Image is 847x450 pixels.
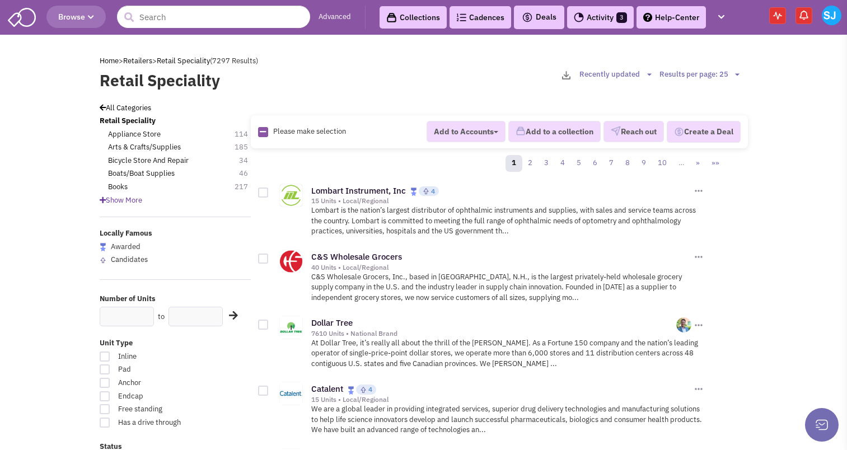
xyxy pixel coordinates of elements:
div: 7610 Units • National Brand [311,329,677,338]
span: Has a drive through [111,418,204,428]
img: icon-deals.svg [522,11,533,24]
span: Anchor [111,378,204,388]
span: 4 [368,385,372,393]
button: Add to a collection [508,121,601,142]
img: help.png [643,13,652,22]
a: Retail Speciality [157,56,210,65]
img: Deal-Dollar.png [674,126,684,138]
img: Cadences_logo.png [456,13,466,21]
span: Free standing [111,404,204,415]
button: Deals [518,10,560,25]
span: Show More [100,195,142,205]
a: C&S Wholesale Grocers [311,251,402,262]
span: Inline [111,351,204,362]
a: 8 [619,155,636,172]
label: Locally Famous [100,228,251,239]
p: Lombart is the nation’s largest distributor of ophthalmic instruments and supplies, with sales an... [311,205,705,237]
a: Activity3 [567,6,634,29]
img: icon-collection-lavender-black.svg [386,12,397,23]
span: Awarded [111,242,141,251]
img: locallyfamous-largeicon.png [410,187,417,196]
a: 6 [587,155,603,172]
span: > [119,56,123,65]
a: Catalent [311,383,343,394]
img: locallyfamous-largeicon.png [100,243,106,251]
span: 185 [235,142,259,153]
a: Arts & Crafts/Supplies [108,142,181,153]
img: SmartAdmin [8,6,36,27]
button: Reach out [603,121,664,142]
a: Advanced [319,12,351,22]
span: Deals [522,12,556,22]
span: 46 [239,168,259,179]
button: Create a Deal [667,121,741,143]
a: Retail Speciality [100,116,156,126]
a: 1 [506,155,522,172]
a: Lombart Instrument, Inc [311,185,406,196]
a: 2 [522,155,539,172]
span: 217 [235,182,259,193]
a: Boats/Boat Supplies [108,168,175,179]
img: locallyfamous-upvote.png [423,187,429,195]
label: to [158,312,165,322]
button: Add to Accounts [427,121,506,142]
img: Activity.png [574,12,584,22]
a: 5 [570,155,587,172]
span: Endcap [111,391,204,402]
span: 4 [431,187,435,195]
a: Dollar Tree [311,317,353,328]
a: Bicycle Store And Repair [108,156,189,166]
img: Rectangle.png [258,127,268,137]
span: Browse [58,12,94,22]
span: > [152,56,157,65]
button: Browse [46,6,106,28]
label: Unit Type [100,338,251,349]
div: Search Nearby [222,308,236,323]
span: Candidates [111,255,148,264]
span: 114 [235,129,259,140]
a: All Categories [100,103,151,112]
span: Please make selection [273,126,346,136]
span: Pad [111,364,204,375]
a: 3 [538,155,555,172]
a: … [672,155,690,172]
a: 9 [635,155,652,172]
img: W7vr0x00b0GZC0PPbilSCg.png [676,317,691,332]
a: Home [100,56,119,65]
div: 15 Units • Local/Regional [311,395,692,404]
div: 40 Units • Local/Regional [311,263,692,272]
a: 7 [603,155,620,172]
p: C&S Wholesale Grocers, Inc., based in [GEOGRAPHIC_DATA], N.H., is the largest privately-held whol... [311,272,705,303]
label: Number of Units [100,294,251,304]
a: 4 [554,155,571,172]
img: locallyfamous-upvote.png [360,386,367,393]
img: Sarah Jones [822,6,841,25]
img: locallyfamous-largeicon.png [348,386,354,395]
a: Appliance Store [108,129,161,140]
div: 15 Units • Local/Regional [311,196,692,205]
a: Collections [380,6,447,29]
a: »» [705,155,726,172]
span: (7297 Results) [210,56,258,65]
a: Retailers [123,56,152,65]
img: VectorPaper_Plane.png [611,126,621,136]
p: We are a global leader in providing integrated services, superior drug delivery technologies and ... [311,404,705,435]
a: Help-Center [637,6,706,29]
label: Retail Speciality [100,69,361,92]
a: Books [108,182,128,193]
img: download-2-24.png [562,71,570,79]
b: Retail Speciality [100,116,156,125]
span: 3 [616,12,627,23]
a: 10 [652,155,673,172]
a: » [690,155,706,172]
p: At Dollar Tree, it’s really all about the thrill of the [PERSON_NAME]. As a Fortune 150 company a... [311,338,705,369]
a: Cadences [450,6,511,29]
img: locallyfamous-upvote.png [100,257,106,264]
span: 34 [239,156,259,166]
input: Search [117,6,310,28]
img: icon-collection-lavender.png [516,126,526,136]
